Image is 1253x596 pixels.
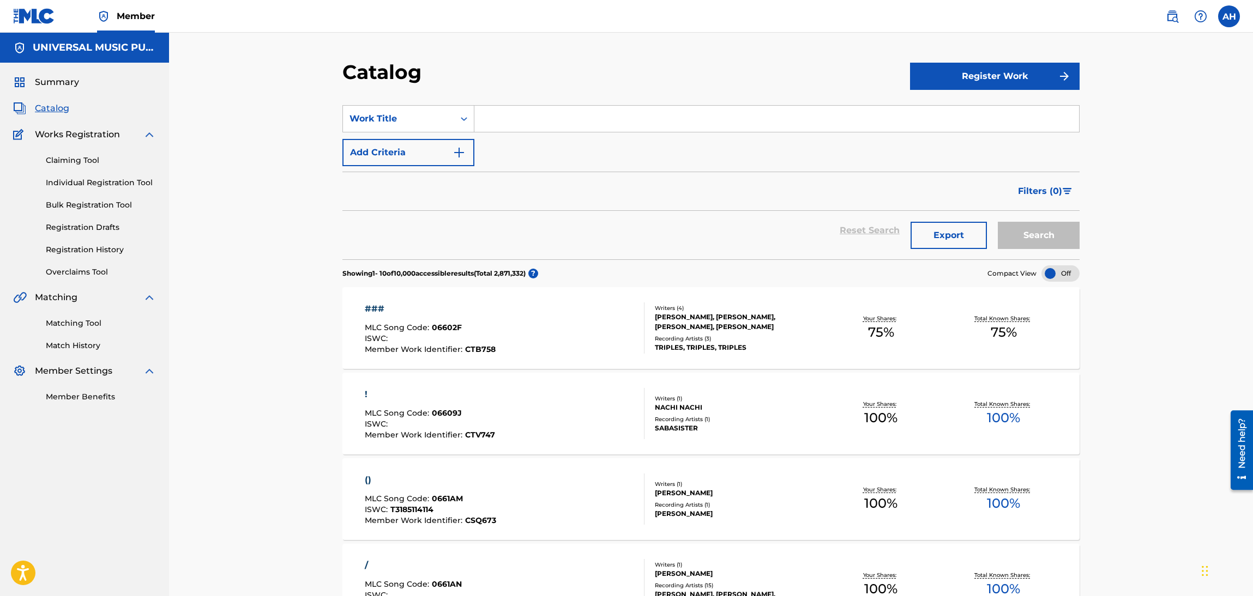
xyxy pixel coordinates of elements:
[1190,5,1212,27] div: Help
[987,494,1020,513] span: 100 %
[46,318,156,329] a: Matching Tool
[528,269,538,278] span: ?
[365,515,465,525] span: Member Work Identifier :
[1166,10,1179,23] img: search
[365,494,432,503] span: MLC Song Code :
[432,323,462,332] span: 06602F
[35,291,77,304] span: Matching
[350,112,448,125] div: Work Title
[46,177,156,188] a: Individual Registration Tool
[143,128,156,141] img: expand
[143,364,156,378] img: expand
[342,373,1080,454] a: !MLC Song Code:06609JISWC:Member Work Identifier:CTV747Writers (1)NACHI NACHIRecording Artists (1...
[974,571,1033,579] p: Total Known Shares:
[655,304,820,312] div: Writers ( 4 )
[365,388,495,401] div: !
[35,364,112,378] span: Member Settings
[365,473,496,486] div: ()
[974,485,1033,494] p: Total Known Shares:
[655,343,820,352] div: TRIPLES, TRIPLES, TRIPLES
[390,504,433,514] span: T3185114114
[13,364,26,378] img: Member Settings
[655,581,820,589] div: Recording Artists ( 15 )
[863,485,899,494] p: Your Shares:
[655,488,820,498] div: [PERSON_NAME]
[1222,406,1253,494] iframe: Resource Center
[13,291,27,304] img: Matching
[342,269,526,278] p: Showing 1 - 10 of 10,000 accessible results (Total 2,871,332 )
[465,515,496,525] span: CSQ673
[342,105,1080,259] form: Search Form
[974,400,1033,408] p: Total Known Shares:
[655,423,820,433] div: SABASISTER
[35,102,69,115] span: Catalog
[863,314,899,323] p: Your Shares:
[868,323,894,342] span: 75 %
[365,333,390,343] span: ISWC :
[342,139,474,166] button: Add Criteria
[13,41,26,54] img: Accounts
[974,314,1033,323] p: Total Known Shares:
[46,199,156,211] a: Bulk Registration Tool
[46,340,156,351] a: Match History
[13,76,26,89] img: Summary
[864,408,897,428] span: 100 %
[655,501,820,509] div: Recording Artists ( 1 )
[432,408,462,418] span: 06609J
[1011,178,1080,205] button: Filters (0)
[1218,5,1240,27] div: User Menu
[432,579,462,589] span: 0661AN
[46,391,156,403] a: Member Benefits
[365,302,496,315] div: ###
[365,579,432,589] span: MLC Song Code :
[97,10,110,23] img: Top Rightsholder
[365,504,390,514] span: ISWC :
[1063,188,1072,194] img: filter
[342,60,427,84] h2: Catalog
[1202,555,1208,587] div: Drag
[655,569,820,579] div: [PERSON_NAME]
[365,408,432,418] span: MLC Song Code :
[1198,544,1253,596] iframe: Chat Widget
[46,244,156,256] a: Registration History
[987,269,1037,278] span: Compact View
[365,344,465,354] span: Member Work Identifier :
[987,408,1020,428] span: 100 %
[655,561,820,569] div: Writers ( 1 )
[432,494,463,503] span: 0661AM
[365,559,496,572] div: /
[655,480,820,488] div: Writers ( 1 )
[46,155,156,166] a: Claiming Tool
[465,344,496,354] span: CTB758
[655,312,820,332] div: [PERSON_NAME], [PERSON_NAME], [PERSON_NAME], [PERSON_NAME]
[864,494,897,513] span: 100 %
[13,102,26,115] img: Catalog
[863,400,899,408] p: Your Shares:
[911,222,987,249] button: Export
[1161,5,1183,27] a: Public Search
[655,394,820,403] div: Writers ( 1 )
[33,41,156,54] h5: UNIVERSAL MUSIC PUB GROUP
[342,458,1080,540] a: ()MLC Song Code:0661AMISWC:T3185114114Member Work Identifier:CSQ673Writers (1)[PERSON_NAME]Record...
[863,571,899,579] p: Your Shares:
[46,222,156,233] a: Registration Drafts
[365,323,432,332] span: MLC Song Code :
[13,128,27,141] img: Works Registration
[1194,10,1207,23] img: help
[35,76,79,89] span: Summary
[117,10,155,22] span: Member
[655,403,820,412] div: NACHI NACHI
[655,509,820,519] div: [PERSON_NAME]
[655,335,820,343] div: Recording Artists ( 3 )
[46,266,156,278] a: Overclaims Tool
[342,287,1080,369] a: ###MLC Song Code:06602FISWC:Member Work Identifier:CTB758Writers (4)[PERSON_NAME], [PERSON_NAME],...
[1058,70,1071,83] img: f7272a7cc735f4ea7f67.svg
[13,8,55,24] img: MLC Logo
[13,76,79,89] a: SummarySummary
[1018,185,1062,198] span: Filters ( 0 )
[453,146,466,159] img: 9d2ae6d4665cec9f34b9.svg
[35,128,120,141] span: Works Registration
